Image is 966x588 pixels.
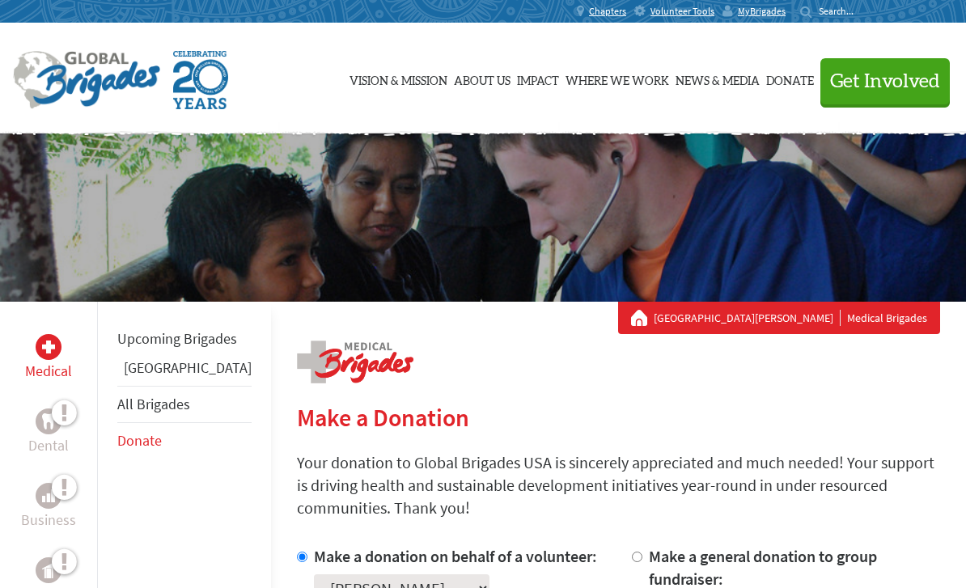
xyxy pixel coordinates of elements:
[654,310,841,326] a: [GEOGRAPHIC_DATA][PERSON_NAME]
[117,431,162,450] a: Donate
[738,5,786,18] span: MyBrigades
[36,557,61,583] div: Public Health
[28,408,69,457] a: DentalDental
[13,51,160,109] img: Global Brigades Logo
[589,5,626,18] span: Chapters
[173,51,228,109] img: Global Brigades Celebrating 20 Years
[36,483,61,509] div: Business
[21,483,76,531] a: BusinessBusiness
[21,509,76,531] p: Business
[117,329,237,348] a: Upcoming Brigades
[676,38,760,119] a: News & Media
[25,334,72,383] a: MedicalMedical
[350,38,447,119] a: Vision & Mission
[819,5,865,17] input: Search...
[566,38,669,119] a: Where We Work
[766,38,814,119] a: Donate
[314,546,597,566] label: Make a donation on behalf of a volunteer:
[117,395,190,413] a: All Brigades
[42,489,55,502] img: Business
[25,360,72,383] p: Medical
[117,423,252,459] li: Donate
[42,562,55,578] img: Public Health
[297,451,940,519] p: Your donation to Global Brigades USA is sincerely appreciated and much needed! Your support is dr...
[830,72,940,91] span: Get Involved
[124,358,252,377] a: [GEOGRAPHIC_DATA]
[117,357,252,386] li: Panama
[820,58,950,104] button: Get Involved
[117,386,252,423] li: All Brigades
[297,403,940,432] h2: Make a Donation
[297,341,413,383] img: logo-medical.png
[42,413,55,429] img: Dental
[631,310,927,326] div: Medical Brigades
[36,334,61,360] div: Medical
[36,408,61,434] div: Dental
[517,38,559,119] a: Impact
[454,38,511,119] a: About Us
[42,341,55,353] img: Medical
[650,5,714,18] span: Volunteer Tools
[28,434,69,457] p: Dental
[117,321,252,357] li: Upcoming Brigades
